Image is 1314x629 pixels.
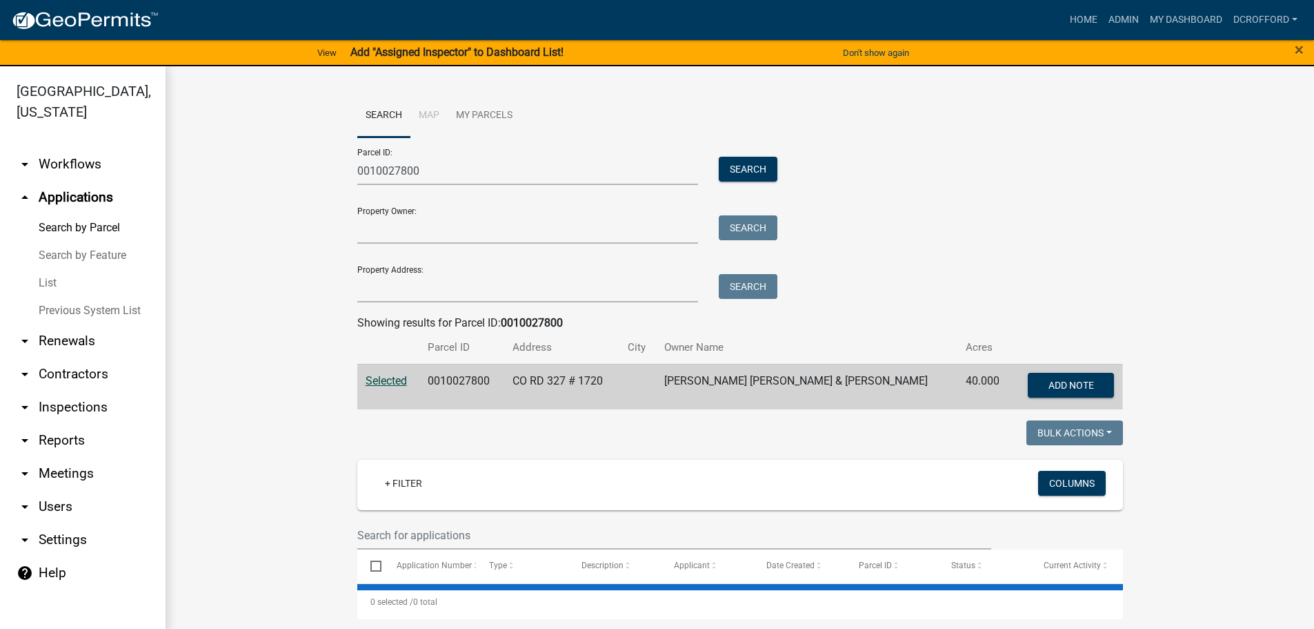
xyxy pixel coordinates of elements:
span: × [1295,40,1304,59]
span: Status [951,561,975,570]
button: Search [719,157,777,182]
a: View [312,41,342,64]
a: Admin [1103,7,1144,33]
div: 0 total [357,585,1123,619]
button: Bulk Actions [1026,420,1123,445]
i: arrow_drop_down [17,499,33,515]
td: [PERSON_NAME] [PERSON_NAME] & [PERSON_NAME] [656,364,957,409]
i: arrow_drop_down [17,399,33,416]
a: Home [1064,7,1103,33]
td: CO RD 327 # 1720 [504,364,619,409]
th: Acres [957,331,1012,364]
a: My Parcels [448,94,521,138]
a: Selected [366,374,407,387]
datatable-header-cell: Date Created [753,550,846,583]
strong: Add "Assigned Inspector" to Dashboard List! [350,46,564,59]
i: arrow_drop_down [17,333,33,349]
a: My Dashboard [1144,7,1228,33]
a: dcrofford [1228,7,1303,33]
span: Current Activity [1044,561,1101,570]
span: 0 selected / [370,597,413,607]
datatable-header-cell: Parcel ID [846,550,938,583]
a: Search [357,94,410,138]
button: Don't show again [837,41,915,64]
input: Search for applications [357,521,992,550]
th: Owner Name [656,331,957,364]
th: City [619,331,657,364]
strong: 0010027800 [501,316,563,329]
span: Parcel ID [859,561,892,570]
button: Search [719,215,777,240]
datatable-header-cell: Application Number [384,550,476,583]
datatable-header-cell: Applicant [661,550,753,583]
span: Applicant [674,561,710,570]
datatable-header-cell: Description [568,550,661,583]
th: Parcel ID [419,331,504,364]
span: Add Note [1048,379,1094,390]
i: arrow_drop_down [17,465,33,482]
span: Type [489,561,507,570]
button: Columns [1038,471,1106,496]
datatable-header-cell: Type [476,550,568,583]
datatable-header-cell: Current Activity [1031,550,1123,583]
div: Showing results for Parcel ID: [357,315,1123,331]
datatable-header-cell: Status [938,550,1031,583]
i: arrow_drop_up [17,189,33,206]
i: arrow_drop_down [17,366,33,383]
i: arrow_drop_down [17,532,33,548]
span: Date Created [766,561,815,570]
span: Application Number [397,561,472,570]
datatable-header-cell: Select [357,550,384,583]
td: 40.000 [957,364,1012,409]
a: + Filter [374,471,433,496]
th: Address [504,331,619,364]
i: arrow_drop_down [17,156,33,173]
button: Search [719,274,777,299]
button: Close [1295,41,1304,58]
button: Add Note [1028,373,1114,398]
i: arrow_drop_down [17,432,33,449]
i: help [17,565,33,581]
td: 0010027800 [419,364,504,409]
span: Description [581,561,624,570]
